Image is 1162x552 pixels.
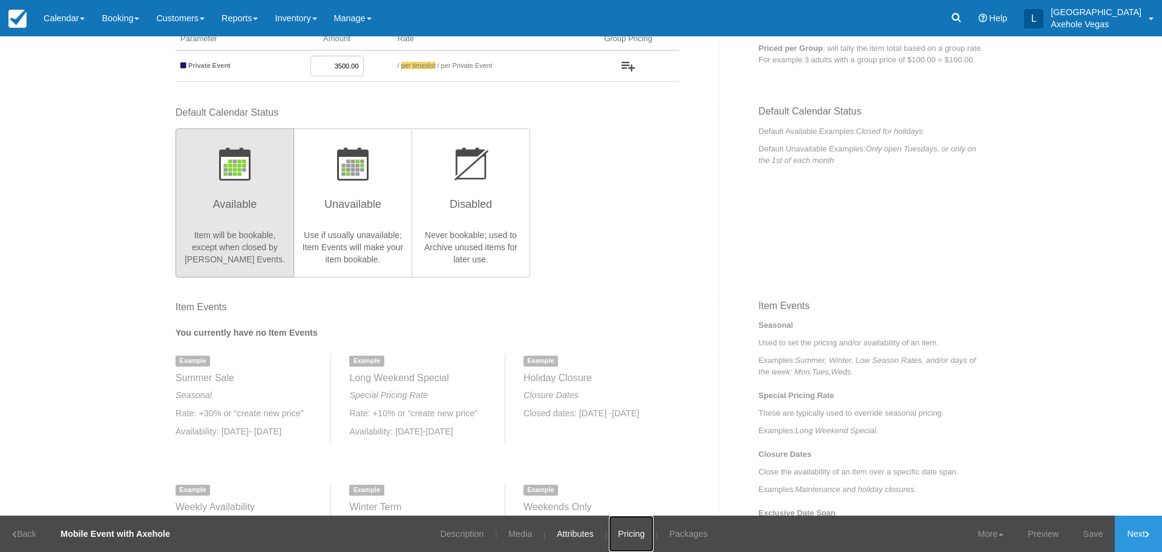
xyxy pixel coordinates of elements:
p: Default Unavailable Examples: [758,143,986,166]
p: Used to set the pricing and/or availability of an item. [758,337,986,348]
a: Attributes [548,516,603,552]
a: Preview [1016,516,1071,552]
em: Only open Tuesdays, or only on the 1st of each month [758,144,976,165]
button: Available Item will be bookable, except when closed by [PERSON_NAME] Events. [176,128,294,278]
label: Item Events [176,301,679,314]
a: Save [1071,516,1115,552]
h4: Weekends Only [524,502,670,513]
h4: Long Weekend Special [349,373,495,384]
i: Special Pricing Rate [349,390,428,400]
p: Use if usually unavailable; Item Events will make your item bookable. [301,229,404,265]
a: Pricing [609,516,654,552]
em: Long Weekend Special. [795,426,878,435]
button: Disabled Never bookable; used to Archive unused items for later use. [412,128,530,278]
em: Summer, Winter, Low Season Rates, and/or days of the week: Mon,Tues,Weds. [758,356,976,376]
img: checkfront-main-nav-mini-logo.png [8,10,27,28]
h3: Default Calendar Status [758,106,986,125]
p: Axehole Vegas [1051,18,1141,30]
p: Item will be bookable, except when closed by [PERSON_NAME] Events. [183,229,286,265]
p: Availability: [DATE]-[DATE] [349,425,495,437]
p: : will tally the item total based on a group rate. For example 3 adults with a group price of $10... [758,42,986,65]
span: Example [524,485,558,495]
p: Never bookable; used to Archive unused items for later use. [419,229,522,265]
p: Rate: +10% or “create new price” [349,407,495,419]
span: per timeslot [401,62,436,69]
h4: Holiday Closure [524,373,670,384]
h3: Unavailable [301,193,404,223]
p: Rate: +30% or “create new price” [176,407,321,419]
span: / per Private Event [438,62,493,69]
img: wizard-default-status-disabled-icon.png [453,147,489,181]
a: Next [1115,516,1162,552]
p: These are typically used to override seasonal pricing. [758,407,986,419]
em: Closed for holidays [856,127,923,136]
th: Parameter [176,28,281,50]
h4: Winter Term [349,502,495,513]
em: Maintenance and holiday closures. [795,485,916,494]
img: wizard-add-group-icon.png [622,62,635,71]
button: Unavailable Use if usually unavailable; Item Events will make your item bookable. [294,128,412,278]
h4: Summer Sale [176,373,321,384]
strong: Seasonal [758,321,793,330]
strong: Closure Dates [758,450,811,459]
strong: Mobile Event with Axehole [61,529,170,539]
h3: Disabled [419,193,522,223]
p: Examples: [758,484,986,495]
a: Packages [660,516,717,552]
p: Examples: [758,354,986,377]
p: Closed dates: [DATE] -[DATE] [524,407,670,419]
span: Example [349,356,384,366]
i: Seasonal [176,390,212,400]
p: Close the availability of an item over a specific date span. [758,466,986,477]
span: Example [176,356,210,366]
p: Examples: [758,425,986,436]
img: wizard-default-status-unavailable-icon.png [337,147,369,181]
span: Help [990,13,1008,23]
strong: Special Pricing Rate [758,391,834,400]
strong: Private Event [188,62,231,69]
h3: Available [183,193,286,223]
span: / [397,62,399,69]
p: Availability: [DATE]- [DATE] [176,425,321,437]
div: L [1024,9,1043,28]
strong: Exclusive Date Span [758,508,835,517]
span: Example [349,485,384,495]
span: Example [524,356,558,366]
strong: You currently have no Item Events [176,328,318,338]
i: Closure Dates [524,390,579,400]
a: Description [431,516,493,552]
h4: Weekly Availability [176,502,321,513]
i: Help [979,14,987,22]
p: [GEOGRAPHIC_DATA] [1051,6,1141,18]
img: wizard-default-status-available-icon.png [219,147,251,181]
a: More [966,516,1016,552]
a: Media [499,516,541,552]
th: Group Pricing [577,28,680,50]
label: Default Calendar Status [176,106,679,120]
h3: Item Events [758,301,986,320]
span: Example [176,485,210,495]
th: Amount [281,28,393,50]
p: Default Available Examples: [758,125,986,137]
strong: Priced per Group [758,44,822,53]
th: Rate [392,28,577,50]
